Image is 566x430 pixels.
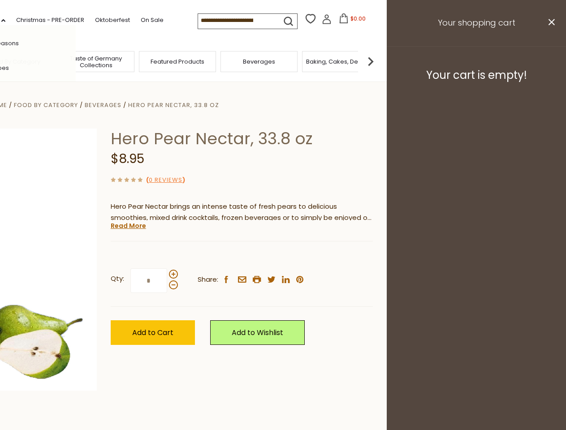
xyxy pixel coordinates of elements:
[16,15,84,25] a: Christmas - PRE-ORDER
[362,52,380,70] img: next arrow
[95,15,130,25] a: Oktoberfest
[132,327,173,338] span: Add to Cart
[210,320,305,345] a: Add to Wishlist
[398,69,555,82] h3: Your cart is empty!
[130,268,167,293] input: Qty:
[333,13,372,27] button: $0.00
[146,176,185,184] span: ( )
[141,15,164,25] a: On Sale
[149,176,182,185] a: 0 Reviews
[306,58,376,65] a: Baking, Cakes, Desserts
[60,55,132,69] a: Taste of Germany Collections
[111,150,144,168] span: $8.95
[128,101,219,109] a: Hero Pear Nectar, 33.8 oz
[111,320,195,345] button: Add to Cart
[111,129,373,149] h1: Hero Pear Nectar, 33.8 oz
[198,274,218,285] span: Share:
[111,273,124,284] strong: Qty:
[151,58,204,65] a: Featured Products
[14,101,78,109] a: Food By Category
[111,221,146,230] a: Read More
[350,15,366,22] span: $0.00
[243,58,275,65] a: Beverages
[111,201,373,224] p: Hero Pear Nectar brings an intense taste of fresh pears to delicious smoothies, mixed drink cockt...
[85,101,121,109] a: Beverages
